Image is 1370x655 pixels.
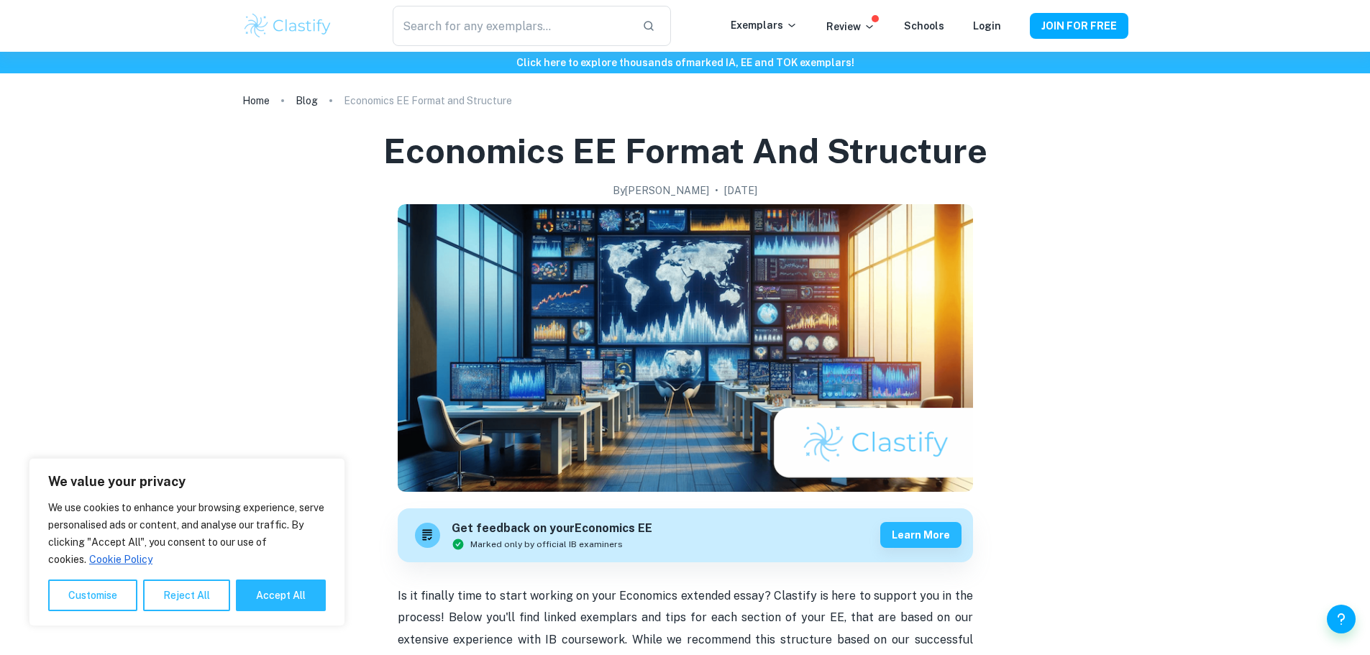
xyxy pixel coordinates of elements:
div: We value your privacy [29,458,345,626]
button: Accept All [236,580,326,611]
a: Blog [296,91,318,111]
button: Reject All [143,580,230,611]
input: Search for any exemplars... [393,6,630,46]
a: Get feedback on yourEconomics EEMarked only by official IB examinersLearn more [398,508,973,562]
p: We value your privacy [48,473,326,490]
button: Help and Feedback [1327,605,1356,633]
h1: Economics EE Format and Structure [383,128,987,174]
button: JOIN FOR FREE [1030,13,1128,39]
p: • [715,183,718,198]
p: We use cookies to enhance your browsing experience, serve personalised ads or content, and analys... [48,499,326,568]
h6: Click here to explore thousands of marked IA, EE and TOK exemplars ! [3,55,1367,70]
button: Learn more [880,522,962,548]
img: Economics EE Format and Structure cover image [398,204,973,492]
h2: [DATE] [724,183,757,198]
a: Home [242,91,270,111]
button: Customise [48,580,137,611]
p: Economics EE Format and Structure [344,93,512,109]
a: Schools [904,20,944,32]
a: Login [973,20,1001,32]
h2: By [PERSON_NAME] [613,183,709,198]
a: Cookie Policy [88,553,153,566]
p: Review [826,19,875,35]
p: Exemplars [731,17,798,33]
img: Clastify logo [242,12,334,40]
span: Marked only by official IB examiners [470,538,623,551]
h6: Get feedback on your Economics EE [452,520,652,538]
